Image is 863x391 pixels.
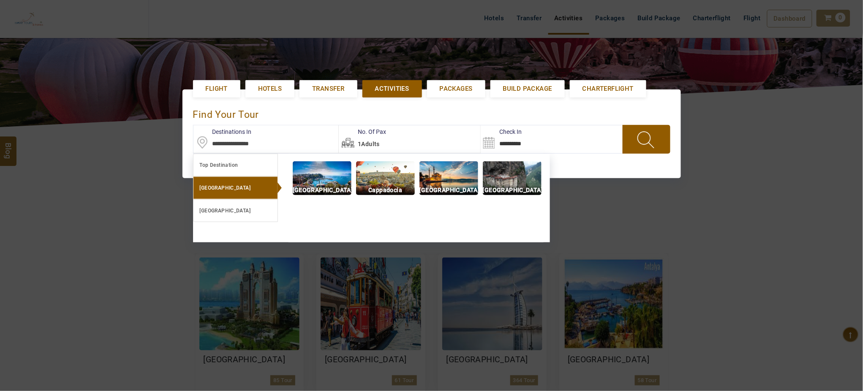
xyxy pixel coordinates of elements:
label: Destinations In [193,128,252,136]
span: Build Package [503,84,552,93]
a: [GEOGRAPHIC_DATA] [193,199,278,222]
a: [GEOGRAPHIC_DATA] [193,176,278,199]
label: No. Of Pax [339,128,386,136]
a: Activities [362,80,422,98]
b: Top Destination [200,162,238,168]
p: Cappadocia [356,185,415,195]
img: img [419,161,478,195]
p: [GEOGRAPHIC_DATA] [293,185,351,195]
img: img [356,161,415,195]
b: [GEOGRAPHIC_DATA] [200,208,251,214]
img: img [293,161,351,195]
a: Hotels [245,80,294,98]
span: Transfer [312,84,344,93]
span: Packages [440,84,473,93]
div: find your Tour [193,100,670,125]
a: Transfer [299,80,357,98]
b: [GEOGRAPHIC_DATA] [200,185,251,191]
span: 1Adults [358,141,380,147]
span: Flight [206,84,228,93]
p: [GEOGRAPHIC_DATA] [419,185,478,195]
span: Charterflight [583,84,634,93]
p: [GEOGRAPHIC_DATA] [483,185,542,195]
a: Flight [193,80,240,98]
img: img [483,161,542,195]
span: Activities [375,84,409,93]
a: Build Package [490,80,565,98]
span: Hotels [258,84,282,93]
a: Packages [427,80,485,98]
a: Charterflight [570,80,646,98]
label: Check In [481,128,522,136]
a: Top Destination [193,154,278,176]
